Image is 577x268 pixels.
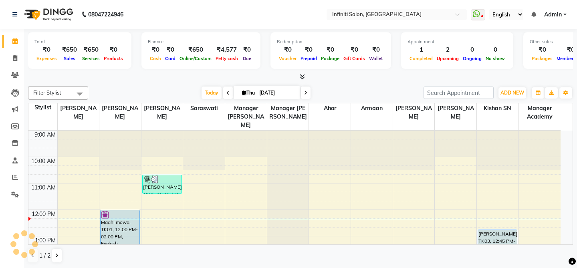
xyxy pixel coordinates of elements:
[408,56,435,61] span: Completed
[277,38,385,45] div: Redemption
[183,103,225,113] span: Saraswati
[530,56,555,61] span: Packages
[267,103,309,122] span: Manager [PERSON_NAME]
[309,103,351,113] span: Ahor
[30,157,57,165] div: 10:00 AM
[319,45,341,54] div: ₹0
[225,103,267,130] span: Manager [PERSON_NAME]
[28,103,57,112] div: Stylist
[478,230,517,249] div: [PERSON_NAME], TK03, 12:45 PM-01:30 PM, Cut & [PERSON_NAME]
[498,87,526,99] button: ADD NEW
[424,87,494,99] input: Search Appointment
[148,56,163,61] span: Cash
[20,3,75,26] img: logo
[461,56,484,61] span: Ongoing
[214,45,240,54] div: ₹4,577
[59,45,80,54] div: ₹650
[58,103,99,122] span: [PERSON_NAME]
[319,56,341,61] span: Package
[341,56,367,61] span: Gift Cards
[435,103,476,122] span: [PERSON_NAME]
[477,103,518,113] span: Kishan SN
[461,45,484,54] div: 0
[163,45,178,54] div: ₹0
[240,90,257,96] span: Thu
[102,56,125,61] span: Products
[484,45,507,54] div: 0
[393,103,435,122] span: [PERSON_NAME]
[34,56,59,61] span: Expenses
[435,56,461,61] span: Upcoming
[299,56,319,61] span: Prepaid
[178,45,214,54] div: ₹650
[500,90,524,96] span: ADD NEW
[33,131,57,139] div: 9:00 AM
[33,89,61,96] span: Filter Stylist
[484,56,507,61] span: No show
[241,56,253,61] span: Due
[34,38,125,45] div: Total
[80,45,102,54] div: ₹650
[62,56,77,61] span: Sales
[30,183,57,192] div: 11:00 AM
[214,56,240,61] span: Petty cash
[39,252,50,260] span: 1 / 2
[435,45,461,54] div: 2
[341,45,367,54] div: ₹0
[277,56,299,61] span: Voucher
[367,56,385,61] span: Wallet
[143,175,182,193] div: [PERSON_NAME], TK02, 10:40 AM-11:25 AM, Cut & [PERSON_NAME]
[299,45,319,54] div: ₹0
[102,45,125,54] div: ₹0
[80,56,102,61] span: Services
[240,45,254,54] div: ₹0
[34,45,59,54] div: ₹0
[178,56,214,61] span: Online/Custom
[408,38,507,45] div: Appointment
[408,45,435,54] div: 1
[257,87,297,99] input: 2025-09-04
[148,45,163,54] div: ₹0
[99,103,141,122] span: [PERSON_NAME]
[519,103,561,122] span: Manager Academy
[351,103,393,113] span: Armaan
[30,210,57,218] div: 12:00 PM
[530,45,555,54] div: ₹0
[88,3,123,26] b: 08047224946
[277,45,299,54] div: ₹0
[367,45,385,54] div: ₹0
[163,56,178,61] span: Card
[33,236,57,245] div: 1:00 PM
[141,103,183,122] span: [PERSON_NAME]
[101,210,139,262] div: Maahi mowa, TK01, 12:00 PM-02:00 PM, Eyelash extension
[544,10,562,19] span: Admin
[148,38,254,45] div: Finance
[202,87,222,99] span: Today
